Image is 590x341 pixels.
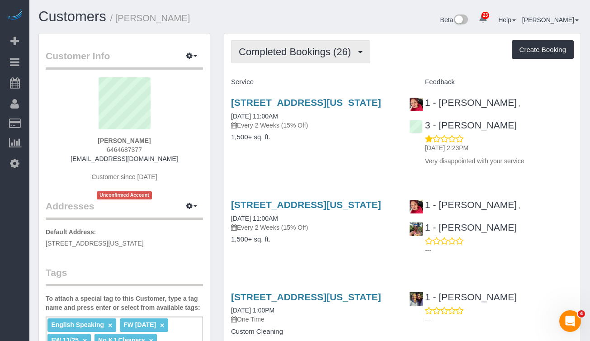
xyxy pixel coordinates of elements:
img: Automaid Logo [5,9,24,22]
span: 6464687377 [107,146,142,153]
span: 4 [578,310,585,317]
legend: Customer Info [46,49,203,70]
a: Beta [440,16,468,24]
span: , [519,202,520,209]
h4: 1,500+ sq. ft. [231,236,396,243]
a: 23 [474,9,492,29]
a: 1 - [PERSON_NAME] [409,222,517,232]
iframe: Intercom live chat [559,310,581,332]
a: [STREET_ADDRESS][US_STATE] [231,292,381,302]
span: FW [DATE] [123,321,156,328]
h4: Service [231,78,396,86]
span: English Speaking [51,321,104,328]
img: 1 - Xiomara Inga [410,292,423,306]
a: 1 - [PERSON_NAME] [409,292,517,302]
label: To attach a special tag to this Customer, type a tag name and press enter or select from availabl... [46,294,203,312]
a: Help [498,16,516,24]
h4: 1,500+ sq. ft. [231,133,396,141]
span: Customer since [DATE] [91,173,157,180]
a: [EMAIL_ADDRESS][DOMAIN_NAME] [71,155,178,162]
p: Every 2 Weeks (15% Off) [231,121,396,130]
a: Customers [38,9,106,24]
strong: [PERSON_NAME] [98,137,151,144]
a: [DATE] 11:00AM [231,215,278,222]
p: --- [425,246,574,255]
a: [STREET_ADDRESS][US_STATE] [231,199,381,210]
p: [DATE] 2:23PM [425,143,574,152]
span: , [519,100,520,107]
p: Every 2 Weeks (15% Off) [231,223,396,232]
a: [DATE] 11:00AM [231,113,278,120]
a: × [108,322,112,329]
span: 23 [481,12,489,19]
img: 1 - Emely Jimenez [410,200,423,213]
p: One Time [231,315,396,324]
img: 1 - Mandy Williams [410,223,423,236]
img: 1 - Emely Jimenez [410,98,423,111]
a: × [160,322,164,329]
a: [PERSON_NAME] [522,16,579,24]
legend: Tags [46,266,203,286]
button: Create Booking [512,40,574,59]
a: [STREET_ADDRESS][US_STATE] [231,97,381,108]
span: Completed Bookings (26) [239,46,355,57]
label: Default Address: [46,227,96,237]
a: 1 - [PERSON_NAME] [409,97,517,108]
p: --- [425,315,574,324]
a: 1 - [PERSON_NAME] [409,199,517,210]
p: Very disappointed with your service [425,156,574,166]
button: Completed Bookings (26) [231,40,370,63]
h4: Custom Cleaning [231,328,396,336]
span: Unconfirmed Account [97,191,152,199]
small: / [PERSON_NAME] [110,13,190,23]
a: 3 - [PERSON_NAME] [409,120,517,130]
h4: Feedback [409,78,574,86]
img: New interface [453,14,468,26]
span: [STREET_ADDRESS][US_STATE] [46,240,144,247]
a: [DATE] 1:00PM [231,307,274,314]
